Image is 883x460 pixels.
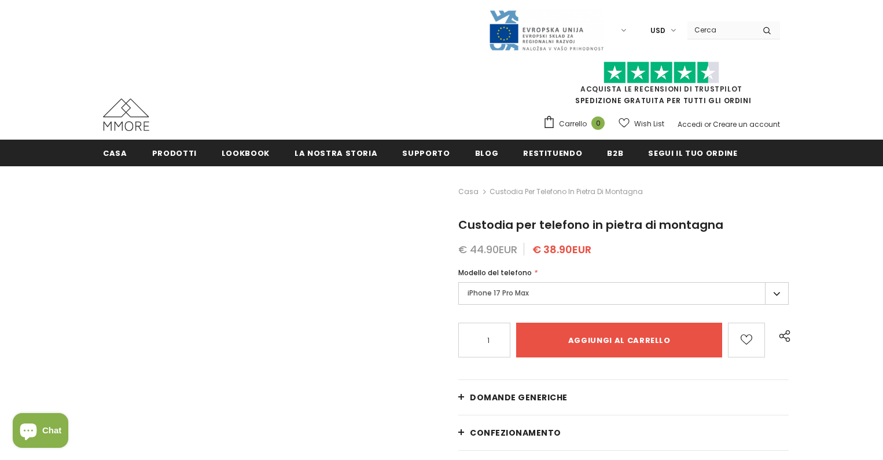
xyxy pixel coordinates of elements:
a: Prodotti [152,140,197,166]
a: supporto [402,140,450,166]
span: supporto [402,148,450,159]
a: Acquista le recensioni di TrustPilot [580,84,742,94]
span: 0 [591,116,605,130]
span: CONFEZIONAMENTO [470,427,561,439]
a: Creare un account [713,119,780,129]
span: SPEDIZIONE GRATUITA PER TUTTI GLI ORDINI [543,67,780,105]
span: B2B [607,148,623,159]
span: Domande generiche [470,392,568,403]
a: Lookbook [222,140,270,166]
a: Casa [458,185,479,199]
span: Prodotti [152,148,197,159]
a: Javni Razpis [488,25,604,35]
span: Modello del telefono [458,268,532,278]
img: Javni Razpis [488,9,604,52]
a: Segui il tuo ordine [648,140,737,166]
span: Custodia per telefono in pietra di montagna [458,217,723,233]
span: Casa [103,148,127,159]
a: Blog [475,140,499,166]
span: or [704,119,711,129]
img: Fidati di Pilot Stars [604,61,719,84]
a: Wish List [619,114,664,134]
a: CONFEZIONAMENTO [458,415,789,450]
a: B2B [607,140,623,166]
span: Custodia per telefono in pietra di montagna [490,185,643,199]
span: Wish List [634,118,664,130]
span: USD [650,25,665,36]
span: La nostra storia [295,148,377,159]
span: Lookbook [222,148,270,159]
input: Aggiungi al carrello [516,323,722,357]
span: Restituendo [523,148,582,159]
a: Accedi [678,119,702,129]
a: Carrello 0 [543,115,610,133]
label: iPhone 17 Pro Max [458,282,789,305]
span: € 38.90EUR [532,242,591,257]
span: € 44.90EUR [458,242,517,257]
a: Casa [103,140,127,166]
input: Search Site [687,21,754,38]
span: Segui il tuo ordine [648,148,737,159]
span: Carrello [559,118,587,130]
inbox-online-store-chat: Shopify online store chat [9,413,72,451]
a: Restituendo [523,140,582,166]
span: Blog [475,148,499,159]
a: Domande generiche [458,380,789,415]
a: La nostra storia [295,140,377,166]
img: Casi MMORE [103,98,149,131]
